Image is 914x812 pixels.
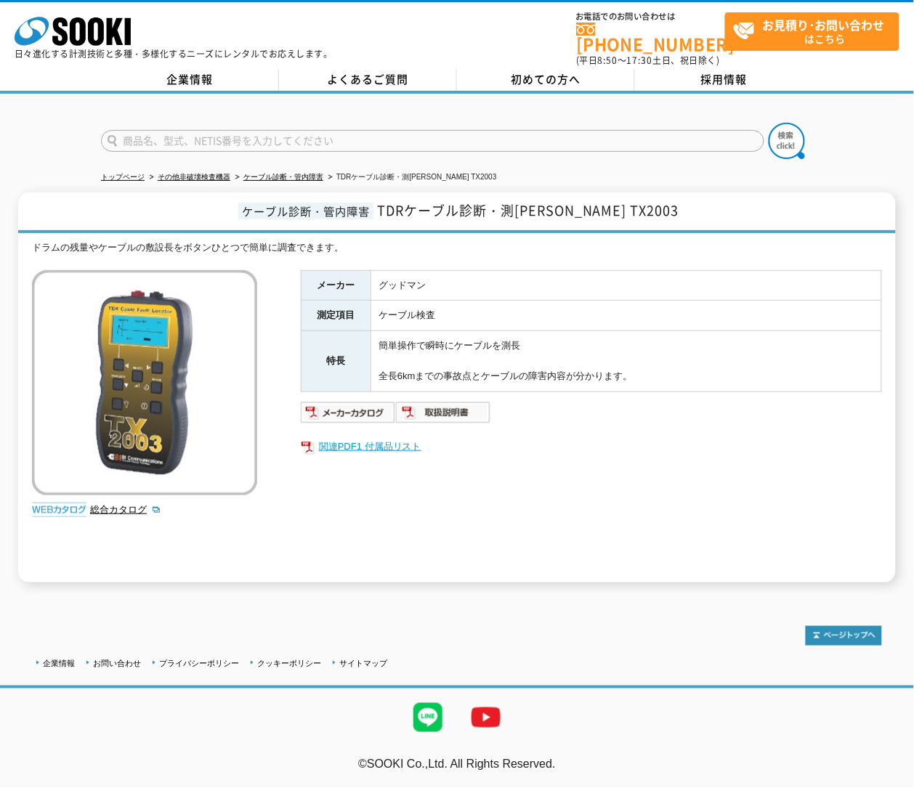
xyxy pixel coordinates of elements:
a: 関連PDF1 付属品リスト [301,437,882,456]
a: プライバシーポリシー [159,659,239,668]
span: 初めての方へ [511,71,581,87]
a: [PHONE_NUMBER] [576,23,725,52]
strong: お見積り･お問い合わせ [763,16,885,33]
a: トップページ [101,173,145,181]
img: btn_search.png [769,123,805,159]
th: 測定項目 [301,301,371,331]
span: (平日 ～ 土日、祝日除く) [576,54,720,67]
th: メーカー [301,270,371,301]
input: 商品名、型式、NETIS番号を入力してください [101,130,764,152]
a: よくあるご質問 [279,69,457,91]
a: サイトマップ [339,659,387,668]
img: webカタログ [32,503,86,517]
p: 日々進化する計測技術と多種・多様化するニーズにレンタルでお応えします。 [15,49,333,58]
a: ケーブル診断・管内障害 [243,173,323,181]
a: 初めての方へ [457,69,635,91]
a: お見積り･お問い合わせはこちら [725,12,899,51]
a: メーカーカタログ [301,410,396,421]
img: メーカーカタログ [301,401,396,424]
td: グッドマン [371,270,881,301]
img: LINE [399,689,457,747]
a: 企業情報 [101,69,279,91]
img: トップページへ [806,626,882,646]
td: ケーブル検査 [371,301,881,331]
span: はこちら [733,13,899,49]
a: その他非破壊検査機器 [158,173,230,181]
a: 採用情報 [635,69,813,91]
span: 8:50 [598,54,618,67]
img: TDRケーブル診断・測長機 TX2003 [32,270,257,495]
a: 企業情報 [43,659,75,668]
span: 17:30 [627,54,653,67]
a: 取扱説明書 [396,410,491,421]
span: お電話でのお問い合わせは [576,12,725,21]
td: 簡単操作で瞬時にケーブルを測長 全長6kmまでの事故点とケーブルの障害内容が分かります。 [371,331,881,391]
a: クッキーポリシー [257,659,321,668]
a: お問い合わせ [93,659,141,668]
img: 取扱説明書 [396,401,491,424]
a: テストMail [858,774,914,786]
span: ケーブル診断・管内障害 [238,203,373,219]
li: TDRケーブル診断・測[PERSON_NAME] TX2003 [325,170,497,185]
div: ドラムの残量やケーブルの敷設長をボタンひとつで簡単に調査できます。 [32,240,882,256]
img: YouTube [457,689,515,747]
a: 総合カタログ [90,504,161,515]
span: TDRケーブル診断・測[PERSON_NAME] TX2003 [377,200,679,220]
th: 特長 [301,331,371,391]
